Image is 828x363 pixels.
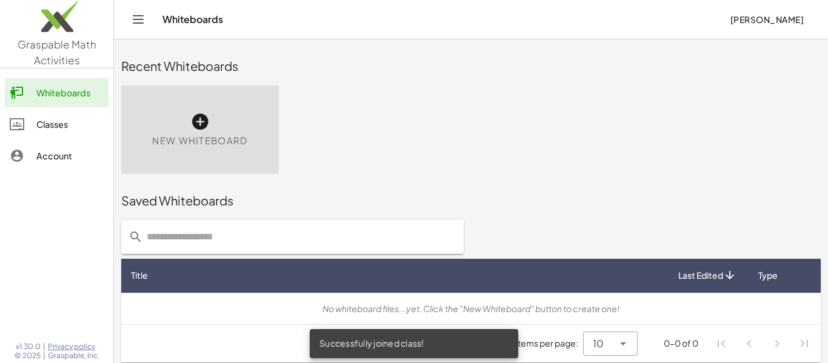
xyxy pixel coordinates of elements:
[5,141,109,170] a: Account
[16,342,41,351] span: v1.30.0
[730,14,804,25] span: [PERSON_NAME]
[121,192,821,209] div: Saved Whiteboards
[36,117,104,132] div: Classes
[678,269,723,282] span: Last Edited
[18,38,96,67] span: Graspable Math Activities
[593,336,604,351] span: 10
[758,269,778,282] span: Type
[121,58,821,75] div: Recent Whiteboards
[131,269,148,282] span: Title
[43,342,45,351] span: |
[708,330,818,358] nav: Pagination Navigation
[310,329,518,358] div: Successfully joined class!
[36,85,104,100] div: Whiteboards
[43,351,45,361] span: |
[48,342,99,351] a: Privacy policy
[720,8,813,30] button: [PERSON_NAME]
[129,10,148,29] button: Toggle navigation
[515,337,583,350] span: Items per page:
[48,351,99,361] span: Graspable, Inc.
[15,351,41,361] span: © 2025
[664,337,698,350] div: 0-0 of 0
[5,78,109,107] a: Whiteboards
[152,134,247,148] span: New Whiteboard
[5,110,109,139] a: Classes
[36,148,104,163] div: Account
[131,302,811,315] div: No whiteboard files...yet. Click the "New Whiteboard" button to create one!
[129,230,143,244] i: prepended action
